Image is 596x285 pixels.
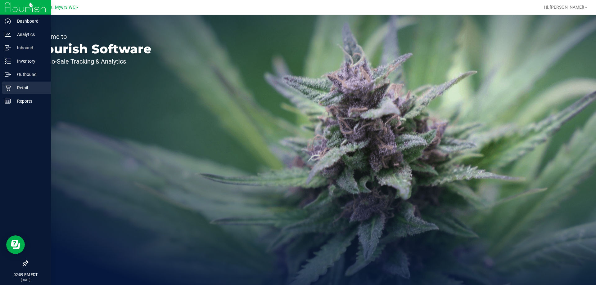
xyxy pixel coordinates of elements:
[11,57,48,65] p: Inventory
[544,5,584,10] span: Hi, [PERSON_NAME]!
[34,43,151,55] p: Flourish Software
[3,278,48,282] p: [DATE]
[5,18,11,24] inline-svg: Dashboard
[5,58,11,64] inline-svg: Inventory
[5,31,11,38] inline-svg: Analytics
[6,235,25,254] iframe: Resource center
[48,5,75,10] span: Ft. Myers WC
[34,33,151,40] p: Welcome to
[5,71,11,78] inline-svg: Outbound
[34,58,151,65] p: Seed-to-Sale Tracking & Analytics
[5,98,11,104] inline-svg: Reports
[11,44,48,51] p: Inbound
[11,84,48,91] p: Retail
[11,31,48,38] p: Analytics
[5,85,11,91] inline-svg: Retail
[11,71,48,78] p: Outbound
[11,17,48,25] p: Dashboard
[3,272,48,278] p: 02:09 PM EDT
[11,97,48,105] p: Reports
[5,45,11,51] inline-svg: Inbound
